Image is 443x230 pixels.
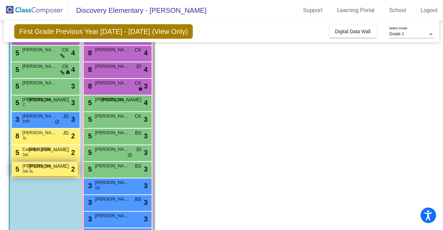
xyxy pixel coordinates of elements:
[95,80,130,86] span: [PERSON_NAME]
[87,165,92,173] span: 5
[415,5,443,16] a: Logout
[95,63,130,70] span: [PERSON_NAME]
[63,113,69,120] span: JD
[135,46,141,54] span: CK
[23,136,27,141] span: SL
[135,163,142,170] span: BS
[135,80,141,87] span: CK
[14,149,19,156] span: 5
[22,163,57,169] span: [PERSON_NAME]
[71,131,75,141] span: 2
[95,196,130,203] span: [PERSON_NAME]
[87,199,92,206] span: 3
[389,31,404,36] span: Grade 1
[144,164,147,174] span: 3
[144,98,147,108] span: 4
[22,113,57,120] span: [PERSON_NAME] [PERSON_NAME]
[135,196,142,203] span: BS
[69,5,207,16] span: Discovery Elementary - [PERSON_NAME]
[144,181,147,191] span: 3
[87,99,92,107] span: 5
[23,169,34,174] span: SAI SL
[95,113,130,120] span: [PERSON_NAME]
[71,48,75,58] span: 4
[135,113,141,120] span: CK
[87,82,92,90] span: 8
[87,66,92,73] span: 8
[29,146,69,153] span: [PERSON_NAME]
[138,86,143,92] span: lock
[95,163,130,169] span: [PERSON_NAME]
[14,165,19,173] span: 5
[329,25,376,38] button: Digital Data Wall
[23,102,25,108] span: C
[22,46,57,53] span: [PERSON_NAME]
[22,129,57,136] span: [PERSON_NAME]
[14,49,19,57] span: 5
[62,63,69,70] span: CK
[95,96,130,103] span: [PERSON_NAME]
[23,152,28,157] span: SAI
[29,96,69,103] span: [PERSON_NAME]
[335,29,371,34] span: Digital Data Wall
[62,46,69,54] span: CK
[332,5,380,16] a: Learning Portal
[383,5,412,16] a: School
[96,185,100,191] span: EB
[144,197,147,208] span: 3
[144,64,147,75] span: 4
[95,146,130,153] span: [PERSON_NAME] [PERSON_NAME]
[87,49,92,57] span: 8
[298,5,328,16] a: Support
[71,164,75,174] span: 2
[101,96,141,103] span: [PERSON_NAME]
[95,212,130,219] span: [PERSON_NAME]
[71,81,75,91] span: 3
[14,82,19,90] span: 5
[144,81,147,91] span: 3
[135,146,141,153] span: JD
[14,99,19,107] span: 5
[95,129,130,136] span: [PERSON_NAME]
[22,146,57,153] span: Camden [PERSON_NAME]
[87,149,92,156] span: 5
[23,119,30,124] span: STR
[14,66,19,73] span: 5
[14,116,19,123] span: 3
[29,163,69,170] span: [PERSON_NAME]
[144,214,147,224] span: 3
[87,116,92,123] span: 5
[87,182,92,190] span: 3
[144,147,147,158] span: 3
[87,132,92,140] span: 5
[71,147,75,158] span: 2
[135,63,141,70] span: JD
[144,114,147,125] span: 3
[87,215,92,223] span: 3
[144,48,147,58] span: 4
[144,131,147,141] span: 3
[95,46,130,53] span: [PERSON_NAME]
[14,132,19,140] span: 8
[71,98,75,108] span: 3
[135,129,142,137] span: BS
[14,24,193,39] span: First Grade Previous Year [DATE] - [DATE] (View Only)
[22,96,57,103] span: [PERSON_NAME]
[22,80,57,86] span: [PERSON_NAME]
[71,114,75,125] span: 3
[127,153,132,158] span: do_not_disturb_alt
[22,63,57,70] span: [PERSON_NAME]
[65,70,70,75] span: lock
[63,129,69,137] span: JD
[71,64,75,75] span: 4
[95,179,130,186] span: [PERSON_NAME]
[55,119,60,125] span: do_not_disturb_alt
